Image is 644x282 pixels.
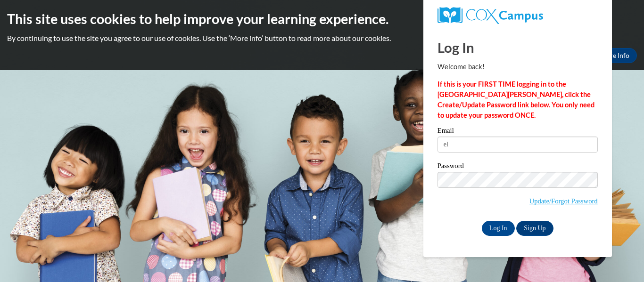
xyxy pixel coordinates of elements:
a: More Info [593,48,637,63]
a: COX Campus [438,7,598,24]
a: Update/Forgot Password [529,197,598,205]
h2: This site uses cookies to help improve your learning experience. [7,9,637,28]
p: By continuing to use the site you agree to our use of cookies. Use the ‘More info’ button to read... [7,33,637,43]
label: Email [438,127,598,137]
label: Password [438,162,598,172]
img: COX Campus [438,7,543,24]
input: Log In [482,221,515,236]
a: Sign Up [516,221,553,236]
h1: Log In [438,38,598,57]
p: Welcome back! [438,62,598,72]
strong: If this is your FIRST TIME logging in to the [GEOGRAPHIC_DATA][PERSON_NAME], click the Create/Upd... [438,80,594,119]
